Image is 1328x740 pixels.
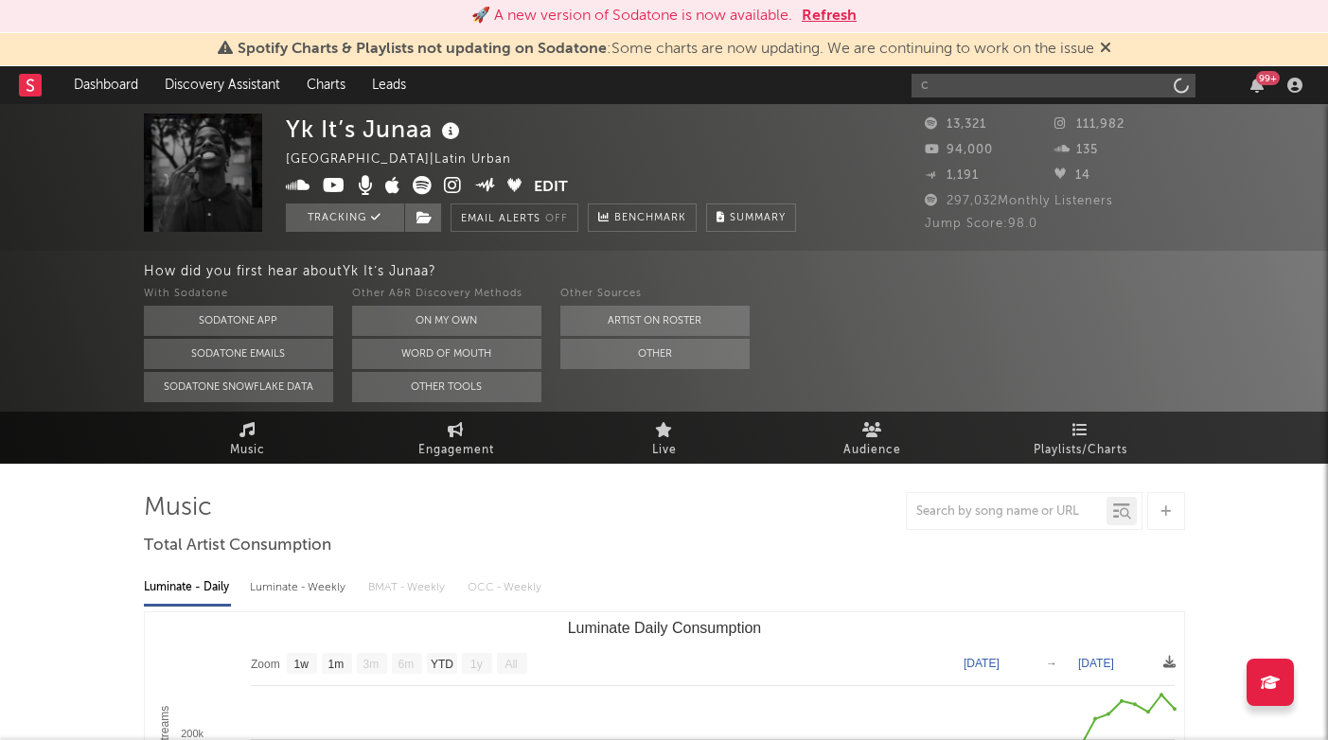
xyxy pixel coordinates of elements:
span: Total Artist Consumption [144,535,331,557]
text: 1y [470,658,483,671]
button: Refresh [802,5,857,27]
span: 297,032 Monthly Listeners [925,195,1113,207]
text: 3m [363,658,379,671]
button: Sodatone Emails [144,339,333,369]
button: Other [560,339,750,369]
div: 99 + [1256,71,1280,85]
span: Benchmark [614,207,686,230]
span: 1,191 [925,169,979,182]
div: With Sodatone [144,283,333,306]
span: Live [652,439,677,462]
text: All [505,658,517,671]
span: Engagement [418,439,494,462]
button: Sodatone App [144,306,333,336]
span: Spotify Charts & Playlists not updating on Sodatone [238,42,607,57]
span: Audience [843,439,901,462]
span: 135 [1054,144,1098,156]
text: 1m [328,658,344,671]
span: : Some charts are now updating. We are continuing to work on the issue [238,42,1094,57]
div: [GEOGRAPHIC_DATA] | Latin Urban [286,149,533,171]
a: Music [144,412,352,464]
text: Zoom [251,658,280,671]
span: 13,321 [925,118,986,131]
div: Yk It’s Junaa [286,114,465,145]
button: Email AlertsOff [451,203,578,232]
button: Tracking [286,203,404,232]
text: [DATE] [1078,657,1114,670]
a: Playlists/Charts [977,412,1185,464]
div: Luminate - Daily [144,572,231,604]
span: Music [230,439,265,462]
span: 111,982 [1054,118,1124,131]
text: → [1046,657,1057,670]
a: Leads [359,66,419,104]
span: 14 [1054,169,1090,182]
text: [DATE] [964,657,1000,670]
a: Engagement [352,412,560,464]
button: On My Own [352,306,541,336]
button: Edit [534,176,568,200]
text: 200k [181,728,204,739]
a: Charts [293,66,359,104]
a: Dashboard [61,66,151,104]
a: Audience [769,412,977,464]
text: 1w [293,658,309,671]
text: YTD [430,658,452,671]
div: Other Sources [560,283,750,306]
button: Sodatone Snowflake Data [144,372,333,402]
span: Jump Score: 98.0 [925,218,1037,230]
button: Artist on Roster [560,306,750,336]
button: Word Of Mouth [352,339,541,369]
span: Playlists/Charts [1034,439,1127,462]
a: Live [560,412,769,464]
span: Summary [730,213,786,223]
div: Other A&R Discovery Methods [352,283,541,306]
a: Benchmark [588,203,697,232]
button: Other Tools [352,372,541,402]
text: 6m [398,658,414,671]
span: Dismiss [1100,42,1111,57]
em: Off [545,214,568,224]
div: 🚀 A new version of Sodatone is now available. [471,5,792,27]
button: 99+ [1250,78,1264,93]
text: Luminate Daily Consumption [567,620,761,636]
div: Luminate - Weekly [250,572,349,604]
a: Discovery Assistant [151,66,293,104]
input: Search for artists [912,74,1195,97]
input: Search by song name or URL [907,504,1107,520]
button: Summary [706,203,796,232]
span: 94,000 [925,144,993,156]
